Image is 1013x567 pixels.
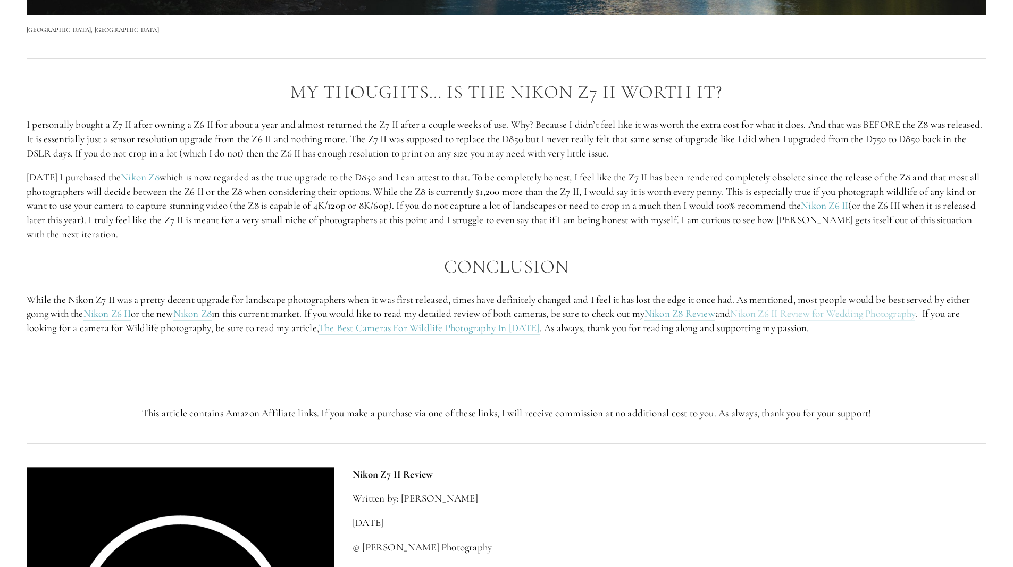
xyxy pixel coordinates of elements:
p: [DATE] I purchased the which is now regarded as the true upgrade to the D850 and I can attest to ... [27,170,986,241]
strong: Nikon Z7 II Review [353,468,433,480]
a: Nikon Z8 Review [644,307,715,321]
p: © [PERSON_NAME] Photography [353,540,986,555]
p: Written by: [PERSON_NAME] [353,491,986,506]
p: [DATE] [353,516,986,530]
p: I personally bought a Z7 II after owning a Z6 II for about a year and almost returned the Z7 II a... [27,118,986,160]
p: [GEOGRAPHIC_DATA], [GEOGRAPHIC_DATA] [27,24,986,35]
a: Nikon Z8 [173,307,212,321]
a: Nikon Z6 II [801,199,848,212]
h2: My Thoughts… Is The Nikon Z7 II Worth It? [27,82,986,103]
a: Nikon Z6 II [83,307,131,321]
a: The Best Cameras For Wildlife Photography In [DATE] [319,322,540,335]
p: While the Nikon Z7 II was a pretty decent upgrade for landscape photographers when it was first r... [27,293,986,335]
p: This article contains Amazon Affiliate links. If you make a purchase via one of these links, I wi... [27,406,986,421]
h2: Conclusion [27,257,986,277]
a: Nikon Z6 II Review for Wedding Photography [730,307,915,321]
a: Nikon Z8 [121,171,160,184]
